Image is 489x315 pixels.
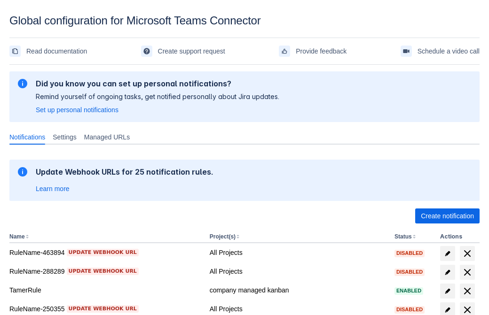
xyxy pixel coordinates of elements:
[421,208,474,223] span: Create notification
[69,268,137,275] span: Update webhook URL
[53,132,77,142] span: Settings
[84,132,130,142] span: Managed URLs
[444,306,451,314] span: edit
[9,248,202,257] div: RuleName-463894
[9,132,45,142] span: Notifications
[402,47,410,55] span: videoCall
[418,44,480,59] span: Schedule a video call
[210,267,387,276] div: All Projects
[394,233,412,240] button: Status
[69,305,137,313] span: Update webhook URL
[394,307,425,312] span: Disabled
[69,249,137,256] span: Update webhook URL
[401,44,480,59] a: Schedule a video call
[158,44,225,59] span: Create support request
[9,267,202,276] div: RuleName-288289
[210,233,236,240] button: Project(s)
[36,79,279,88] h2: Did you know you can set up personal notifications?
[279,44,347,59] a: Provide feedback
[444,287,451,295] span: edit
[36,167,213,177] h2: Update Webhook URLs for 25 notification rules.
[462,285,473,297] span: delete
[143,47,150,55] span: support
[36,105,118,115] a: Set up personal notifications
[210,285,387,295] div: company managed kanban
[36,184,70,193] a: Learn more
[36,92,279,101] p: Remind yourself of ongoing tasks, get notified personally about Jira updates.
[9,14,480,27] div: Global configuration for Microsoft Teams Connector
[394,269,425,275] span: Disabled
[9,44,87,59] a: Read documentation
[296,44,347,59] span: Provide feedback
[415,208,480,223] button: Create notification
[9,285,202,295] div: TamerRule
[281,47,288,55] span: feedback
[141,44,225,59] a: Create support request
[394,288,423,293] span: Enabled
[11,47,19,55] span: documentation
[444,269,451,276] span: edit
[17,78,28,89] span: information
[9,233,25,240] button: Name
[210,248,387,257] div: All Projects
[210,304,387,314] div: All Projects
[17,166,28,177] span: information
[444,250,451,257] span: edit
[462,248,473,259] span: delete
[394,251,425,256] span: Disabled
[9,304,202,314] div: RuleName-250355
[462,267,473,278] span: delete
[436,231,480,243] th: Actions
[26,44,87,59] span: Read documentation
